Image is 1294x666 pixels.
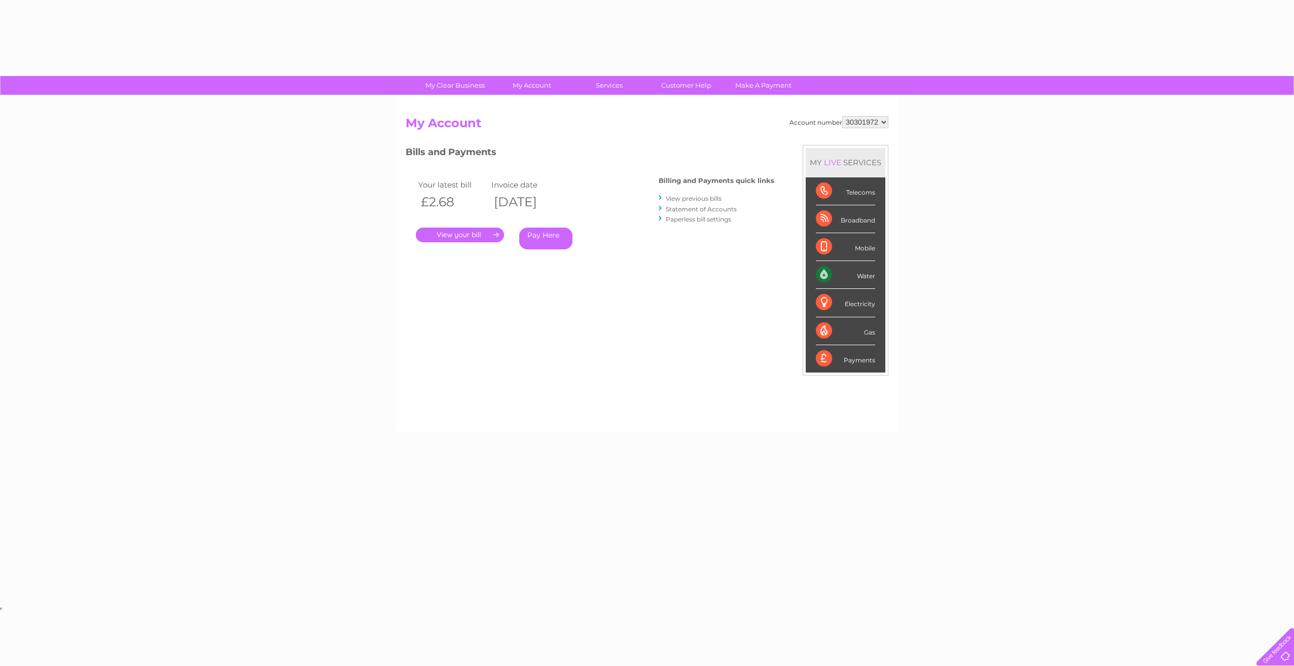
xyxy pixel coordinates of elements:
[816,233,875,261] div: Mobile
[806,148,885,177] div: MY SERVICES
[816,289,875,317] div: Electricity
[519,228,572,249] a: Pay Here
[413,76,497,95] a: My Clear Business
[816,205,875,233] div: Broadband
[490,76,574,95] a: My Account
[722,76,805,95] a: Make A Payment
[416,228,504,242] a: .
[489,192,562,212] th: [DATE]
[416,192,489,212] th: £2.68
[816,317,875,345] div: Gas
[567,76,651,95] a: Services
[489,178,562,192] td: Invoice date
[406,145,774,163] h3: Bills and Payments
[666,215,731,223] a: Paperless bill settings
[666,195,722,202] a: View previous bills
[816,261,875,289] div: Water
[816,345,875,373] div: Payments
[789,116,888,128] div: Account number
[659,177,774,184] h4: Billing and Payments quick links
[644,76,728,95] a: Customer Help
[822,158,843,167] div: LIVE
[816,177,875,205] div: Telecoms
[416,178,489,192] td: Your latest bill
[406,116,888,135] h2: My Account
[666,205,737,213] a: Statement of Accounts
